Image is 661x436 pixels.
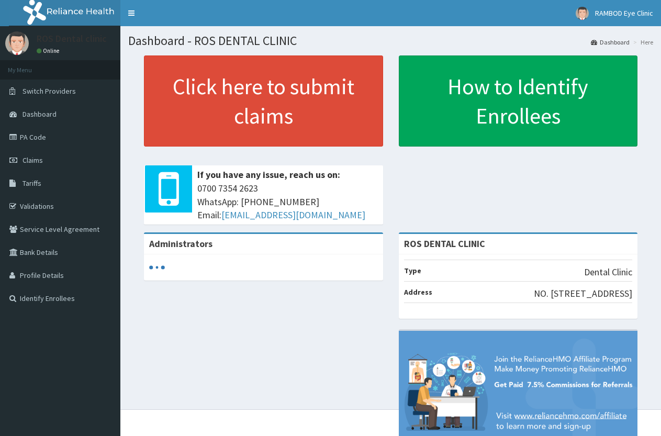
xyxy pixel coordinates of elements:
[197,182,378,222] span: 0700 7354 2623 WhatsApp: [PHONE_NUMBER] Email:
[23,178,41,188] span: Tariffs
[149,260,165,275] svg: audio-loading
[221,209,365,221] a: [EMAIL_ADDRESS][DOMAIN_NAME]
[399,55,638,147] a: How to Identify Enrollees
[144,55,383,147] a: Click here to submit claims
[595,8,653,18] span: RAMBOD Eye Clinic
[149,238,212,250] b: Administrators
[23,155,43,165] span: Claims
[37,47,62,54] a: Online
[23,109,57,119] span: Dashboard
[584,265,632,279] p: Dental Clinic
[197,169,340,181] b: If you have any issue, reach us on:
[534,287,632,300] p: NO. [STREET_ADDRESS]
[5,31,29,55] img: User Image
[404,287,432,297] b: Address
[404,238,485,250] strong: ROS DENTAL CLINIC
[128,34,653,48] h1: Dashboard - ROS DENTAL CLINIC
[404,266,421,275] b: Type
[631,38,653,47] li: Here
[37,34,107,43] p: ROS Dental clinic
[23,86,76,96] span: Switch Providers
[591,38,630,47] a: Dashboard
[576,7,589,20] img: User Image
